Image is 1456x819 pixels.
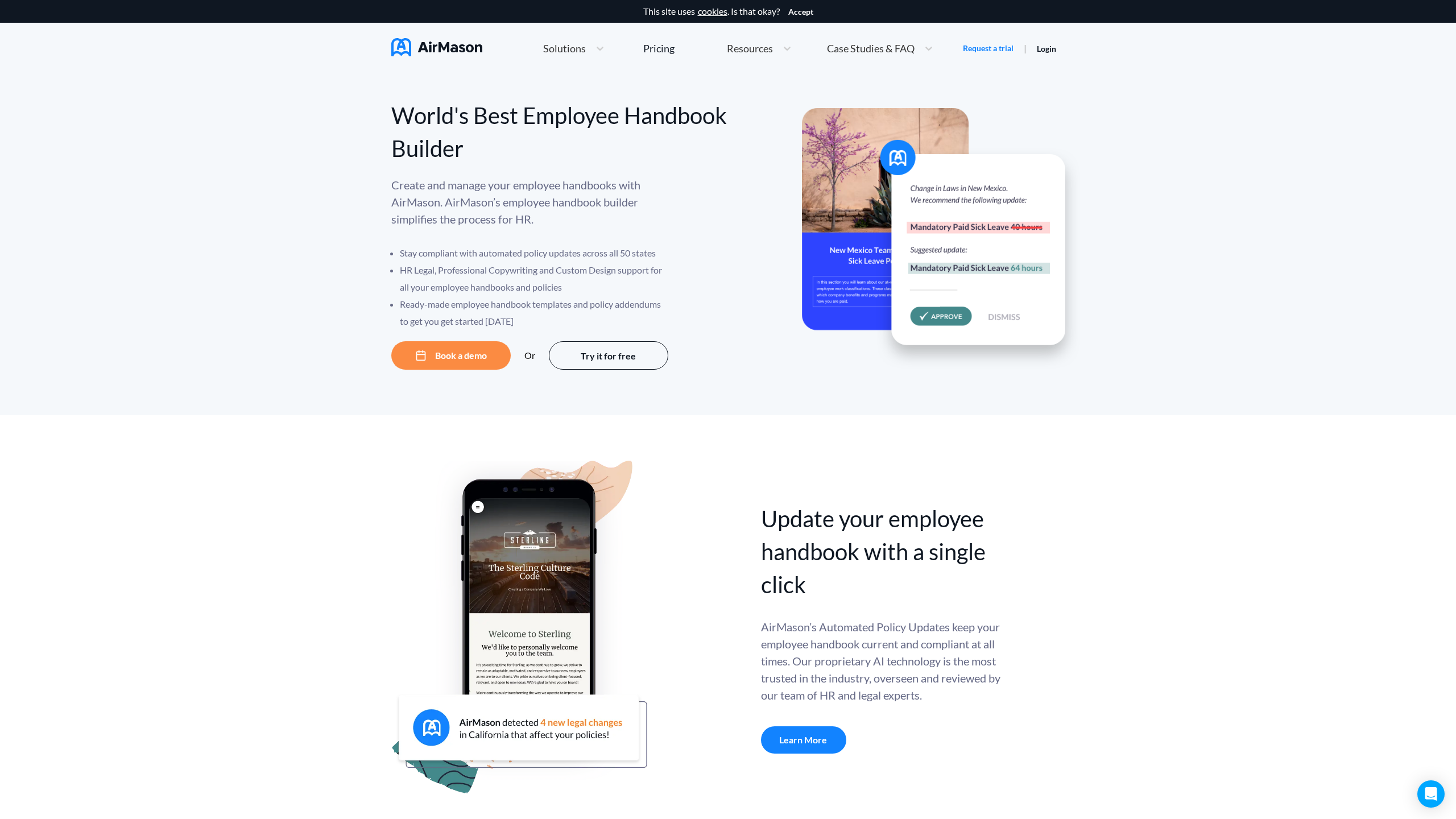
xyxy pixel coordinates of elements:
img: handbook apu [391,461,647,793]
img: AirMason Logo [391,38,482,56]
div: Or [524,350,535,361]
span: | [1024,43,1027,53]
div: Pricing [643,43,675,53]
li: Stay compliant with automated policy updates across all 50 states [400,245,670,262]
div: AirMason’s Automated Policy Updates keep your employee handbook current and compliant at all time... [761,618,1003,704]
a: Login [1037,44,1056,53]
button: Try it for free [549,341,668,370]
a: Request a trial [963,43,1014,54]
div: World's Best Employee Handbook Builder [391,99,729,165]
a: Pricing [643,38,675,59]
div: Update your employee handbook with a single click [761,502,1003,601]
button: Book a demo [391,341,511,370]
a: cookies [698,6,727,16]
a: Learn More [761,726,846,754]
span: Solutions [543,43,586,53]
span: Resources [727,43,773,53]
li: HR Legal, Professional Copywriting and Custom Design support for all your employee handbooks and ... [400,262,670,296]
img: hero-banner [802,108,1081,369]
p: Create and manage your employee handbooks with AirMason. AirMason’s employee handbook builder sim... [391,176,670,227]
span: Case Studies & FAQ [827,43,915,53]
button: Accept cookies [788,7,813,16]
div: Open Intercom Messenger [1417,780,1445,808]
li: Ready-made employee handbook templates and policy addendums to get you get started [DATE] [400,296,670,330]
